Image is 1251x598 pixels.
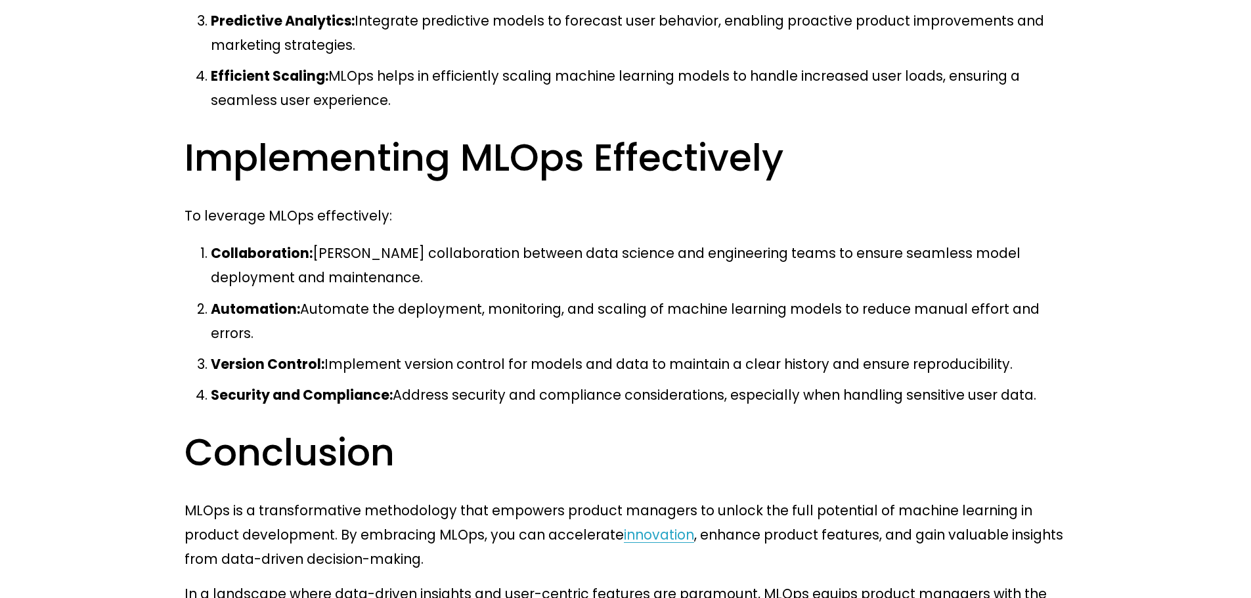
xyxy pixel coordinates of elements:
a: innovation [624,525,694,544]
strong: Collaboration: [211,244,313,263]
p: Integrate predictive models to forecast user behavior, enabling proactive product improvements an... [211,9,1066,57]
strong: Version Control: [211,354,324,374]
p: [PERSON_NAME] collaboration between data science and engineering teams to ensure seamless model d... [211,241,1066,289]
h2: Conclusion [185,428,1066,477]
p: Address security and compliance considerations, especially when handling sensitive user data. [211,383,1066,407]
strong: Efficient Scaling: [211,66,328,85]
p: MLOps helps in efficiently scaling machine learning models to handle increased user loads, ensuri... [211,64,1066,112]
p: Implement version control for models and data to maintain a clear history and ensure reproducibil... [211,352,1066,376]
p: To leverage MLOps effectively: [185,203,1066,228]
h2: Implementing MLOps Effectively [185,133,1066,182]
strong: Automation: [211,299,300,318]
strong: Security and Compliance: [211,385,393,404]
strong: Predictive Analytics: [211,11,355,30]
p: MLOps is a transformative methodology that empowers product managers to unlock the full potential... [185,498,1066,571]
p: Automate the deployment, monitoring, and scaling of machine learning models to reduce manual effo... [211,297,1066,345]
